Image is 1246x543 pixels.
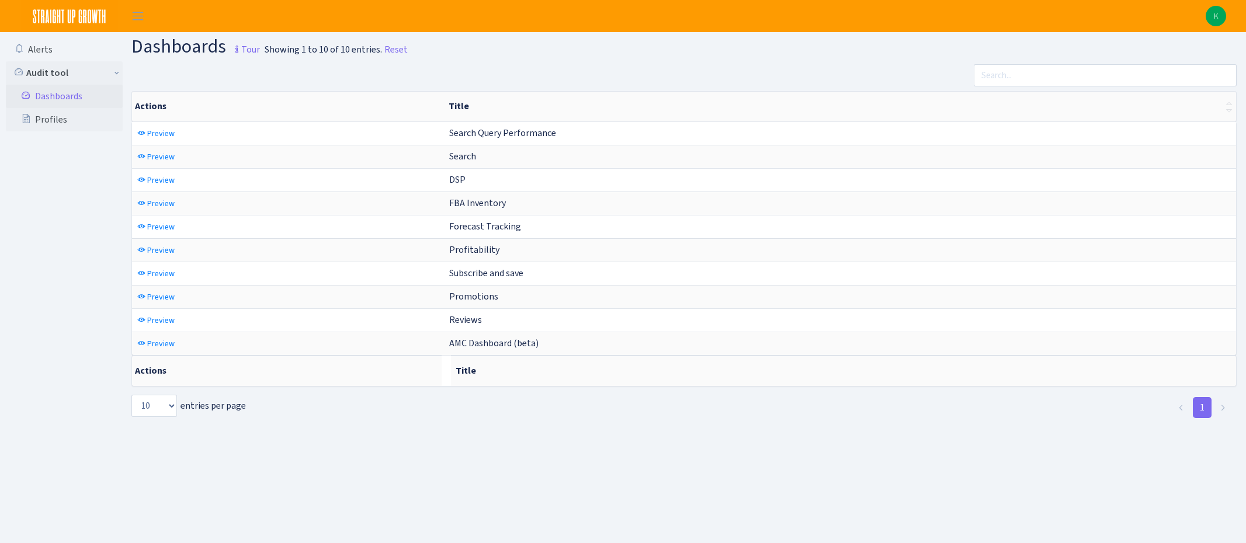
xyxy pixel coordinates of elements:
span: AMC Dashboard (beta) [449,337,539,349]
span: Search [449,150,476,162]
div: Showing 1 to 10 of 10 entries. [265,43,382,57]
a: Alerts [6,38,123,61]
span: Preview [147,338,175,349]
input: Search... [974,64,1237,86]
a: Profiles [6,108,123,131]
a: Reset [384,43,408,57]
h1: Dashboards [131,37,260,60]
a: Preview [134,124,178,142]
a: Dashboards [6,85,123,108]
span: Promotions [449,290,498,302]
a: Preview [134,264,178,283]
select: entries per page [131,395,177,417]
span: Subscribe and save [449,267,523,279]
span: Forecast Tracking [449,220,521,232]
a: Audit tool [6,61,123,85]
a: Tour [226,34,260,58]
a: Preview [134,148,178,166]
span: Preview [147,221,175,232]
span: Preview [147,315,175,326]
span: Profitability [449,243,499,256]
span: DSP [449,173,466,186]
button: Toggle navigation [123,6,152,26]
th: Title [451,356,1237,386]
img: Kenzie Smith [1206,6,1226,26]
label: entries per page [131,395,246,417]
a: K [1206,6,1226,26]
a: Preview [134,171,178,189]
span: Preview [147,291,175,302]
a: Preview [134,194,178,213]
th: Actions [132,92,444,121]
span: Preview [147,175,175,186]
span: Preview [147,268,175,279]
a: Preview [134,218,178,236]
small: Tour [230,40,260,60]
span: Preview [147,245,175,256]
th: Actions [132,356,442,386]
span: Preview [147,128,175,139]
a: 1 [1193,397,1212,418]
span: Search Query Performance [449,127,556,139]
a: Preview [134,288,178,306]
span: Preview [147,198,175,209]
span: FBA Inventory [449,197,506,209]
a: Preview [134,335,178,353]
a: Preview [134,241,178,259]
span: Preview [147,151,175,162]
a: Preview [134,311,178,329]
span: Reviews [449,314,482,326]
th: Title : activate to sort column ascending [444,92,1236,121]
